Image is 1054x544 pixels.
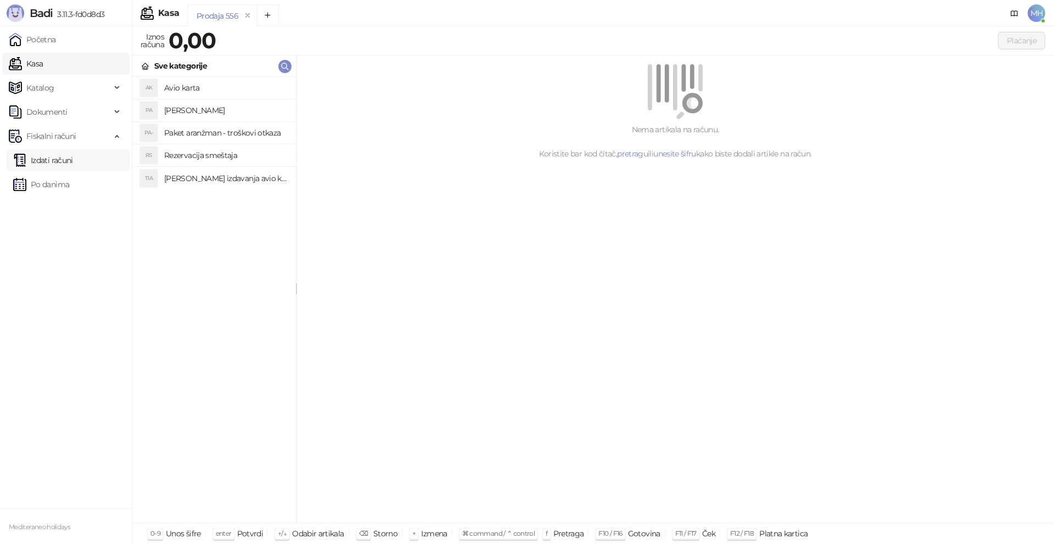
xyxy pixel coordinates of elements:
div: Ček [702,526,715,541]
div: Unos šifre [166,526,201,541]
div: Izmena [421,526,447,541]
span: F11 / F17 [675,529,697,537]
h4: Avio karta [164,79,287,97]
h4: [PERSON_NAME] [164,102,287,119]
a: Kasa [9,53,43,75]
div: TIA [140,170,158,187]
a: pretragu [617,149,648,159]
span: + [412,529,416,537]
span: F12 / F18 [730,529,754,537]
span: ⌫ [359,529,368,537]
div: PA- [140,124,158,142]
h4: Rezervacija smeštaja [164,147,287,164]
a: Početna [9,29,56,51]
div: Gotovina [628,526,660,541]
div: Odabir artikala [292,526,344,541]
span: F10 / F16 [598,529,622,537]
div: Platna kartica [759,526,808,541]
div: Storno [373,526,397,541]
small: Mediteraneo holidays [9,523,70,531]
div: grid [132,77,296,523]
span: ⌘ command / ⌃ control [462,529,535,537]
div: AK [140,79,158,97]
span: 0-9 [150,529,160,537]
div: PA [140,102,158,119]
span: ↑/↓ [278,529,287,537]
span: enter [216,529,232,537]
span: f [546,529,547,537]
div: Sve kategorije [154,60,207,72]
span: Dokumenti [26,101,67,123]
div: Nema artikala na računu. Koristite bar kod čitač, ili kako biste dodali artikle na račun. [310,124,1041,160]
img: Logo [7,4,24,22]
div: Prodaja 556 [197,10,238,22]
h4: Paket aranžman - troškovi otkaza [164,124,287,142]
button: remove [240,11,255,20]
h4: [PERSON_NAME] izdavanja avio karta [164,170,287,187]
strong: 0,00 [169,27,216,54]
span: Katalog [26,77,54,99]
button: Add tab [257,4,279,26]
div: Kasa [158,9,179,18]
span: Fiskalni računi [26,125,76,147]
span: MH [1028,4,1045,22]
a: Dokumentacija [1006,4,1023,22]
div: RS [140,147,158,164]
a: Po danima [13,173,69,195]
button: Plaćanje [998,32,1045,49]
div: Iznos računa [138,30,166,52]
a: unesite šifru [653,149,696,159]
div: Potvrdi [237,526,263,541]
span: Badi [30,7,53,20]
a: Izdati računi [13,149,73,171]
div: Pretraga [553,526,584,541]
span: 3.11.3-fd0d8d3 [53,9,104,19]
